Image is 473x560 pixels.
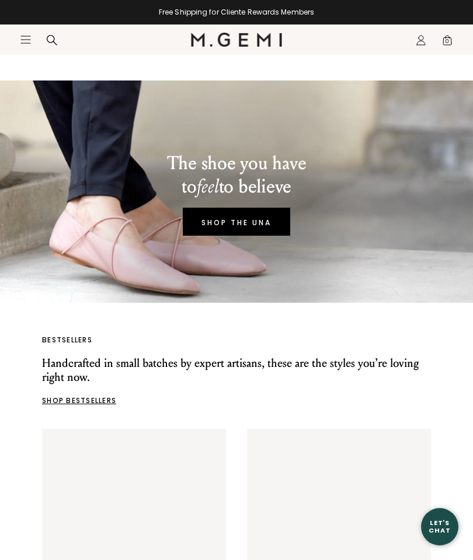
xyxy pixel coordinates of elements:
[421,519,458,534] div: Let's Chat
[167,152,307,175] p: The shoe you have
[42,396,431,405] p: SHOP BESTSELLERS
[441,37,453,48] span: 0
[42,335,431,345] p: BESTSELLERS
[42,356,431,384] p: Handcrafted in small batches by expert artisans, these are the styles you’re loving right now.
[42,335,431,405] a: BESTSELLERS Handcrafted in small batches by expert artisans, these are the styles you’re loving r...
[20,34,32,45] button: Open site menu
[191,33,283,47] img: M.Gemi
[167,175,307,198] p: to to believe
[183,208,290,236] a: SHOP THE UNA
[197,176,219,198] em: feel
